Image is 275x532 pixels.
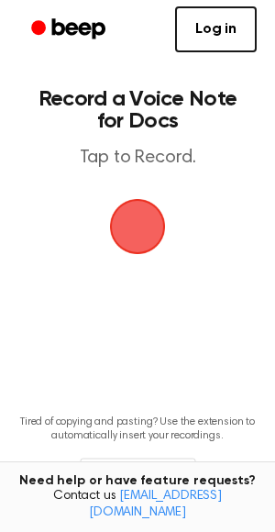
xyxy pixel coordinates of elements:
[15,416,260,443] p: Tired of copying and pasting? Use the extension to automatically insert your recordings.
[18,12,122,48] a: Beep
[33,147,242,170] p: Tap to Record.
[11,489,264,521] span: Contact us
[33,88,242,132] h1: Record a Voice Note for Docs
[89,490,222,519] a: [EMAIL_ADDRESS][DOMAIN_NAME]
[110,199,165,254] button: Beep Logo
[175,6,257,52] a: Log in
